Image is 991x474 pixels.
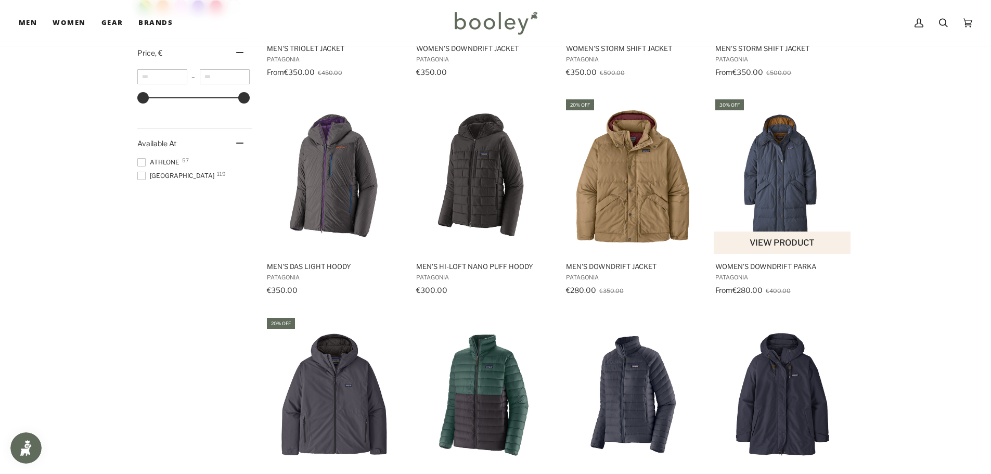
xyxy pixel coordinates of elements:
[101,18,123,28] span: Gear
[267,44,402,53] span: Men's Triolet Jacket
[267,68,284,76] span: From
[715,56,850,63] span: Patagonia
[416,68,447,76] span: €350.00
[566,68,597,76] span: €350.00
[566,56,701,63] span: Patagonia
[415,107,552,245] img: Patagonia Men's Hi-Loft Nano Puff Hoody Black - Booley Galway
[564,98,702,298] a: Men's Downdrift Jacket
[318,69,342,76] span: €450.00
[566,99,594,110] div: 20% off
[715,274,850,281] span: Patagonia
[714,98,852,298] a: Women's Downdrift Parka
[715,286,732,294] span: From
[416,262,551,271] span: Men's Hi-Loft Nano Puff Hoody
[450,8,541,38] img: Booley
[137,158,183,167] span: Athlone
[766,69,791,76] span: €500.00
[267,318,295,329] div: 20% off
[138,18,173,28] span: Brands
[416,44,551,53] span: Women's Downdrift Jacket
[416,286,447,294] span: €300.00
[415,98,552,298] a: Men's Hi-Loft Nano Puff Hoody
[155,48,162,57] span: , €
[732,286,763,294] span: €280.00
[10,432,42,464] iframe: Button to open loyalty program pop-up
[284,68,315,76] span: €350.00
[187,73,200,81] span: –
[599,287,624,294] span: €350.00
[137,139,176,148] span: Available At
[714,232,851,254] button: View product
[267,262,402,271] span: Men's DAS Light Hoody
[265,107,403,245] img: Patagonia Men's DAS Light Hoody Forge Grey - Booley Galway
[715,68,732,76] span: From
[732,68,763,76] span: €350.00
[715,44,850,53] span: Men's Storm Shift Jacket
[415,326,552,464] img: Patagonia Men's Down Sweater Cascade Green / Black - Booley Galway
[19,18,37,28] span: Men
[715,262,850,271] span: Women's Downdrift Parka
[714,326,852,464] img: Patagonia Women's Outdoor Everyday Rain Jacket Sunken Blue - Booley Galway
[566,286,596,294] span: €280.00
[416,274,551,281] span: Patagonia
[137,171,217,181] span: [GEOGRAPHIC_DATA]
[566,274,701,281] span: Patagonia
[53,18,85,28] span: Women
[566,44,701,53] span: Women's Storm Shift Jacket
[265,326,403,464] img: Patagonia Men's Windshadow Jacket Forge Grey - Booley Galway
[267,274,402,281] span: Patagonia
[715,99,744,110] div: 30% off
[600,69,625,76] span: €500.00
[766,287,791,294] span: €400.00
[714,107,852,245] img: Patagonia Women's Downdrift Parka Smolder Blue - Booley Galway
[566,262,701,271] span: Men's Downdrift Jacket
[267,286,298,294] span: €350.00
[267,56,402,63] span: Patagonia
[137,48,162,57] span: Price
[564,107,702,245] img: Patagonia Men's Downdrift Jacket Grayling Brown - Booley Galway
[564,326,702,464] img: Patagonia Women's Down Sweater Smolder Blue - Booley Galway
[265,98,403,298] a: Men's DAS Light Hoody
[416,56,551,63] span: Patagonia
[182,158,189,163] span: 57
[217,171,226,176] span: 119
